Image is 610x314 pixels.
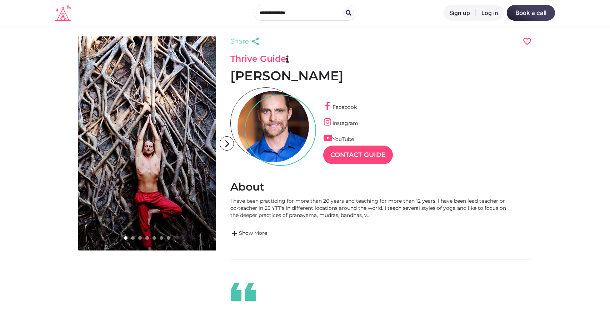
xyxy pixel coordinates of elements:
[230,197,509,219] div: I have been practicing for more than 20 years and teaching for more than 12 years. I have been le...
[323,120,358,126] a: Instagram
[230,229,509,238] a: addShow More
[230,229,239,238] span: add
[230,180,532,194] h2: About
[230,36,262,46] a: Share
[230,54,532,64] h3: Thrive Guide
[220,137,234,151] i: arrow_forward_ios
[230,36,249,46] span: Share
[323,104,357,110] a: Facebook
[230,68,532,84] h1: [PERSON_NAME]
[444,5,476,21] a: Sign up
[323,136,354,142] a: YouTube
[507,5,555,21] a: Book a call
[476,5,504,21] a: Log in
[323,146,393,164] a: Contact Guide
[222,281,265,303] i: format_quote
